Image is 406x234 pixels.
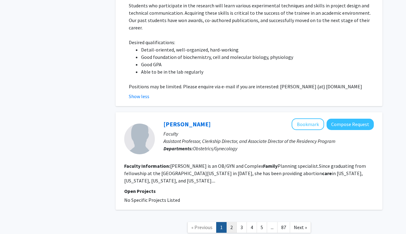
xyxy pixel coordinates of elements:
b: Faculty Information: [124,163,170,169]
a: 1 [216,222,227,233]
b: care [322,170,332,176]
a: 2 [226,222,237,233]
span: Able to be in the lab regularly [141,69,203,75]
span: Students who participate in the research will learn various experimental techniques and skills in... [129,2,371,31]
fg-read-more: [PERSON_NAME] is an OB/GYN and Complex Planning specialist.Since graduating from fellowship at th... [124,163,366,184]
span: Good GPA [141,61,162,67]
a: 87 [277,222,290,233]
span: Detail-oriented, well-organized, hard-working [141,47,239,53]
a: Next [290,222,311,233]
p: Faculty [163,130,374,137]
span: No Specific Projects Listed [124,197,180,203]
b: Departments: [163,145,193,152]
p: Open Projects [124,187,374,195]
span: « Previous [191,224,213,230]
a: 3 [236,222,247,233]
span: Desired qualifications: [129,39,175,45]
p: Assistant Professor, Clerkship Director, and Associate Director of the Residency Program [163,137,374,145]
b: Family [263,163,278,169]
iframe: Chat [5,206,26,229]
span: Positions may be limited. Please enquire via e-mail if you are interested: [PERSON_NAME] {at} [DO... [129,83,362,90]
button: Compose Request to Natalie Gladstein [327,119,374,130]
span: Good foundation of biochemistry, cell and molecular biology, physiology [141,54,293,60]
a: 4 [247,222,257,233]
span: Obstetrics/Gynecology [193,145,237,152]
a: Previous Page [187,222,216,233]
button: Add Natalie Gladstein to Bookmarks [292,118,324,130]
span: ... [271,224,274,230]
a: 5 [257,222,267,233]
span: Next » [294,224,307,230]
button: Show less [129,93,149,100]
a: [PERSON_NAME] [163,120,211,128]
